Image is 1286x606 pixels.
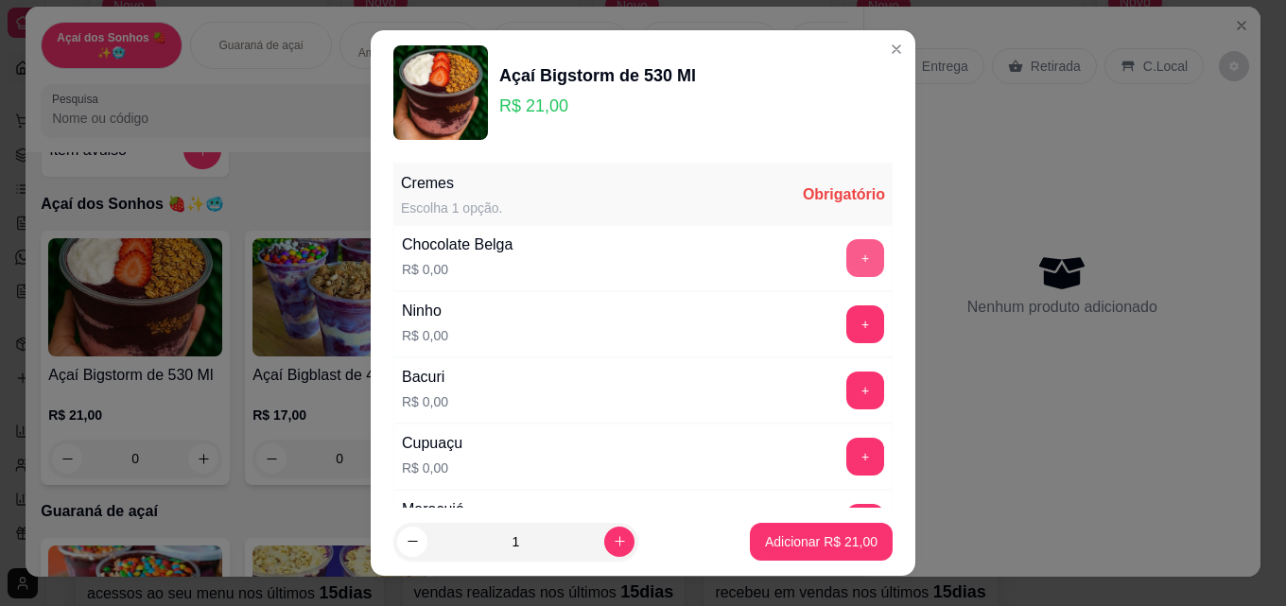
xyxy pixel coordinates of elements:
[846,305,884,343] button: add
[402,234,513,256] div: Chocolate Belga
[402,366,448,389] div: Bacuri
[750,523,893,561] button: Adicionar R$ 21,00
[846,504,884,542] button: add
[499,93,696,119] p: R$ 21,00
[846,438,884,476] button: add
[803,183,885,206] div: Obrigatório
[402,459,462,477] p: R$ 0,00
[393,45,488,140] img: product-image
[402,498,464,521] div: Maracujá
[402,432,462,455] div: Cupuaçu
[402,260,513,279] p: R$ 0,00
[846,372,884,409] button: add
[846,239,884,277] button: add
[881,34,912,64] button: Close
[402,392,448,411] p: R$ 0,00
[765,532,878,551] p: Adicionar R$ 21,00
[401,199,502,217] div: Escolha 1 opção.
[499,62,696,89] div: Açaí Bigstorm de 530 Ml
[402,300,448,322] div: Ninho
[402,326,448,345] p: R$ 0,00
[604,527,634,557] button: increase-product-quantity
[401,172,502,195] div: Cremes
[397,527,427,557] button: decrease-product-quantity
